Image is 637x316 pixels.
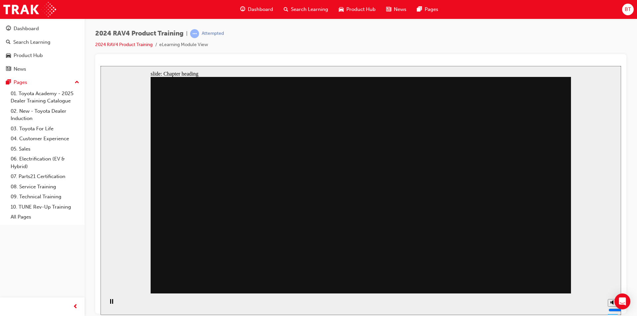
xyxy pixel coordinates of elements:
[8,182,82,192] a: 08. Service Training
[14,79,27,86] div: Pages
[8,192,82,202] a: 09. Technical Training
[284,5,288,14] span: search-icon
[8,89,82,106] a: 01. Toyota Academy - 2025 Dealer Training Catalogue
[3,76,82,89] button: Pages
[8,171,82,182] a: 07. Parts21 Certification
[202,31,224,37] div: Attempted
[346,6,376,13] span: Product Hub
[8,212,82,222] a: All Pages
[3,2,56,17] img: Trak
[339,5,344,14] span: car-icon
[3,233,15,244] button: Pause (Ctrl+Alt+P)
[394,6,406,13] span: News
[8,106,82,124] a: 02. New - Toyota Dealer Induction
[8,144,82,154] a: 05. Sales
[3,36,82,48] a: Search Learning
[3,227,15,249] div: playback controls
[14,25,39,32] div: Dashboard
[625,6,631,13] span: BT
[8,124,82,134] a: 03. Toyota For Life
[3,49,82,62] a: Product Hub
[8,154,82,171] a: 06. Electrification (EV & Hybrid)
[6,66,11,72] span: news-icon
[159,41,208,49] li: eLearning Module View
[417,5,422,14] span: pages-icon
[3,23,82,35] a: Dashboard
[622,4,634,15] button: BT
[6,26,11,32] span: guage-icon
[14,65,26,73] div: News
[235,3,278,16] a: guage-iconDashboard
[614,293,630,309] div: Open Intercom Messenger
[291,6,328,13] span: Search Learning
[504,227,517,249] div: misc controls
[240,5,245,14] span: guage-icon
[13,38,50,46] div: Search Learning
[381,3,412,16] a: news-iconNews
[95,30,183,37] span: 2024 RAV4 Product Training
[95,42,153,47] a: 2024 RAV4 Product Training
[333,3,381,16] a: car-iconProduct Hub
[3,63,82,75] a: News
[6,80,11,86] span: pages-icon
[412,3,444,16] a: pages-iconPages
[508,241,551,247] input: volume
[8,134,82,144] a: 04. Customer Experience
[186,30,187,37] span: |
[425,6,438,13] span: Pages
[3,21,82,76] button: DashboardSearch LearningProduct HubNews
[73,303,78,311] span: prev-icon
[6,53,11,59] span: car-icon
[507,233,518,241] button: Mute (Ctrl+Alt+M)
[8,202,82,212] a: 10. TUNE Rev-Up Training
[75,78,79,87] span: up-icon
[386,5,391,14] span: news-icon
[278,3,333,16] a: search-iconSearch Learning
[248,6,273,13] span: Dashboard
[190,29,199,38] span: learningRecordVerb_ATTEMPT-icon
[6,39,11,45] span: search-icon
[14,52,43,59] div: Product Hub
